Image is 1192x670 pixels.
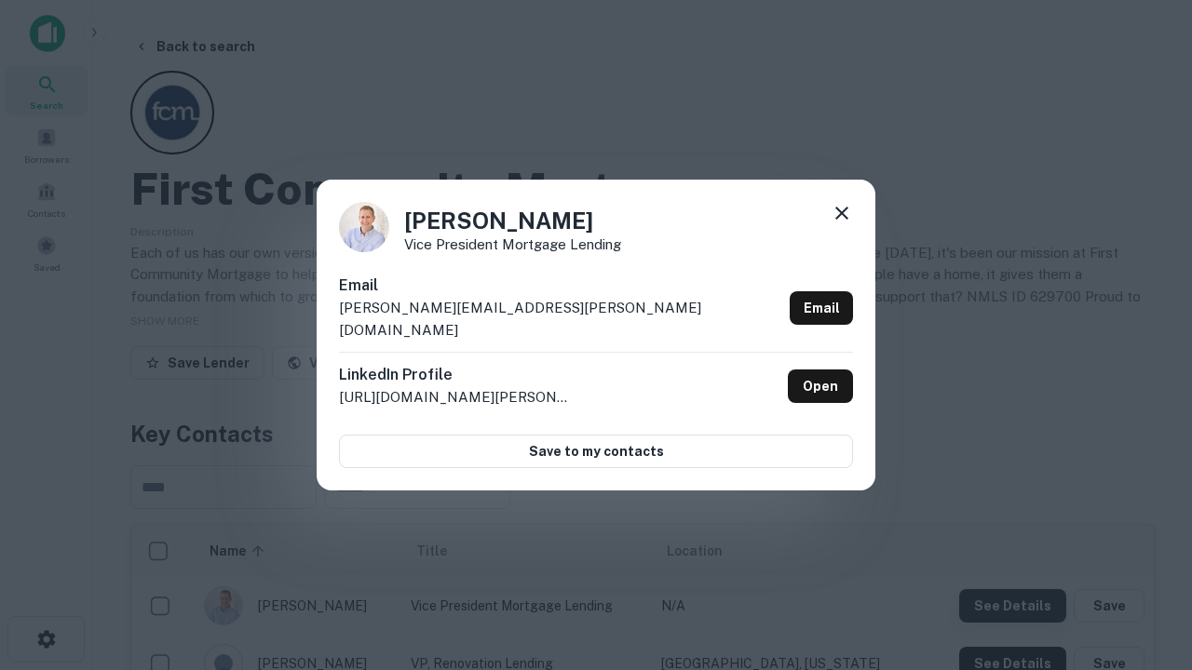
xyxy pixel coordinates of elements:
h4: [PERSON_NAME] [404,204,621,237]
a: Email [790,291,853,325]
button: Save to my contacts [339,435,853,468]
img: 1520878720083 [339,202,389,252]
p: [URL][DOMAIN_NAME][PERSON_NAME] [339,386,572,409]
a: Open [788,369,853,403]
h6: Email [339,275,782,297]
p: [PERSON_NAME][EMAIL_ADDRESS][PERSON_NAME][DOMAIN_NAME] [339,297,782,341]
p: Vice President Mortgage Lending [404,237,621,251]
iframe: Chat Widget [1099,521,1192,610]
h6: LinkedIn Profile [339,364,572,386]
